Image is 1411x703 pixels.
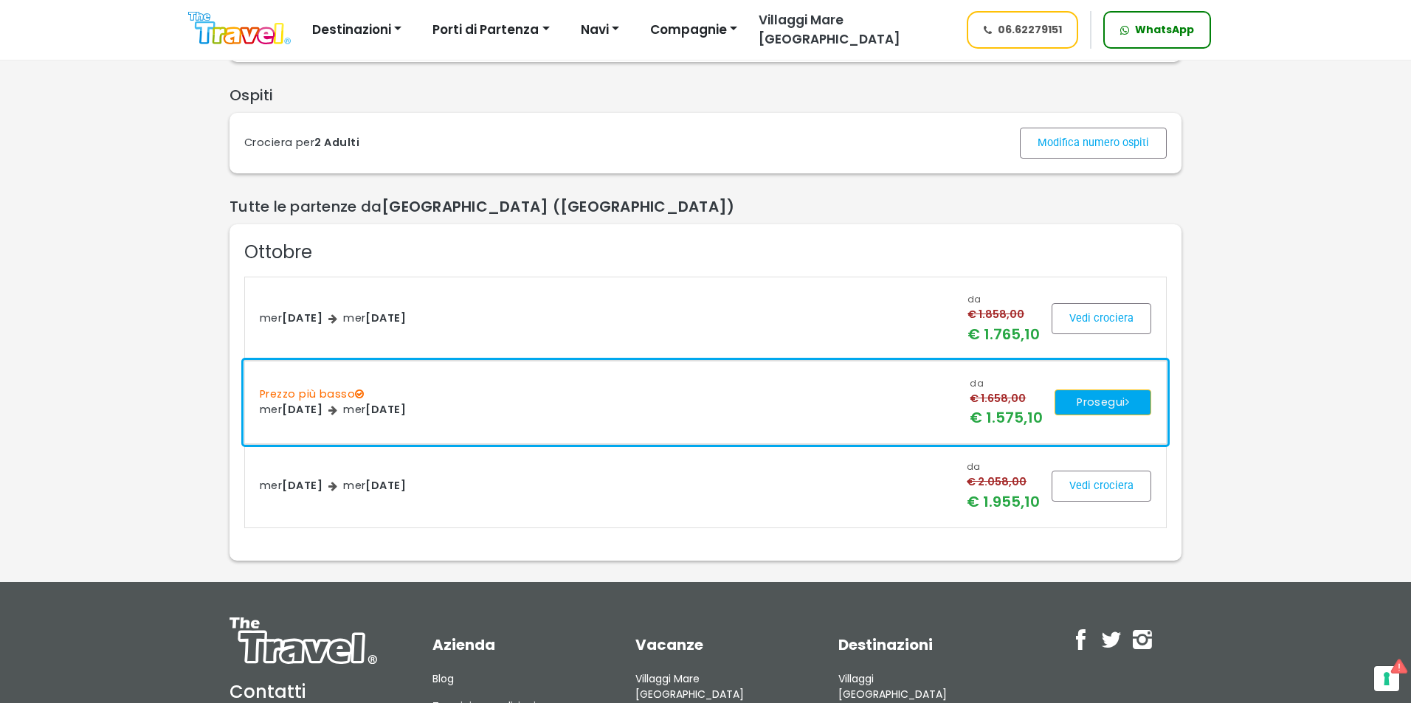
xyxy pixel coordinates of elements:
h5: Destinazioni [838,636,979,654]
button: Destinazioni [303,15,411,45]
span: [DATE] [282,311,322,325]
span: [DATE] [282,478,322,493]
div: € 2.058,00 [967,474,1040,491]
h5: Vacanze [635,636,776,654]
div: Crociera per [244,135,359,151]
div: mer [343,402,406,418]
div: mer [343,478,406,494]
div: da [967,460,1040,474]
div: da [967,292,1040,307]
md-outlined-button: Modifica numero ospiti [1020,128,1167,159]
a: Blog [432,671,573,687]
div: mer [343,311,406,327]
a: 06.62279151 [967,11,1079,49]
a: WhatsApp [1103,11,1211,49]
span: [DATE] [365,402,406,417]
div: da [970,376,1043,391]
a: Villaggi Mare [GEOGRAPHIC_DATA] [747,11,953,49]
span: [DATE] [282,402,322,417]
span: [GEOGRAPHIC_DATA] ([GEOGRAPHIC_DATA]) [382,196,734,217]
span: [DATE] [365,478,406,493]
img: Logo The Travel [188,12,291,45]
div: Prezzo più basso [260,387,948,403]
div: € 1.658,00 [970,391,1043,407]
div: mer [260,402,322,418]
button: Navi [571,15,629,45]
h5: Azienda [432,636,573,654]
a: Villaggi Mare [GEOGRAPHIC_DATA] [635,671,776,702]
div: mer [260,311,322,327]
div: Ospiti [230,83,1181,107]
button: Porti di Partenza [423,15,559,45]
span: 06.62279151 [998,22,1062,38]
button: Prosegui [1055,389,1151,416]
div: Contatti [230,682,370,703]
div: € 1.575,10 [970,406,1043,429]
div: mer [260,478,322,494]
a: Vedi crociera [1052,303,1151,334]
a: Villaggi [GEOGRAPHIC_DATA] [838,671,979,702]
div: Tutte le partenze da [230,195,1181,218]
div: € 1.858,00 [967,307,1040,323]
div: € 1.765,10 [967,323,1040,345]
span: Villaggi Mare [GEOGRAPHIC_DATA] [759,11,900,48]
span: [DATE] [365,311,406,325]
div: € 1.955,10 [967,491,1040,513]
a: Vedi crociera [1052,471,1151,502]
button: Compagnie [641,15,747,45]
img: logo-negativo.svg [230,617,377,664]
span: 2 Adulti [314,135,359,150]
div: Ottobre [244,239,1167,265]
span: WhatsApp [1135,22,1194,38]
